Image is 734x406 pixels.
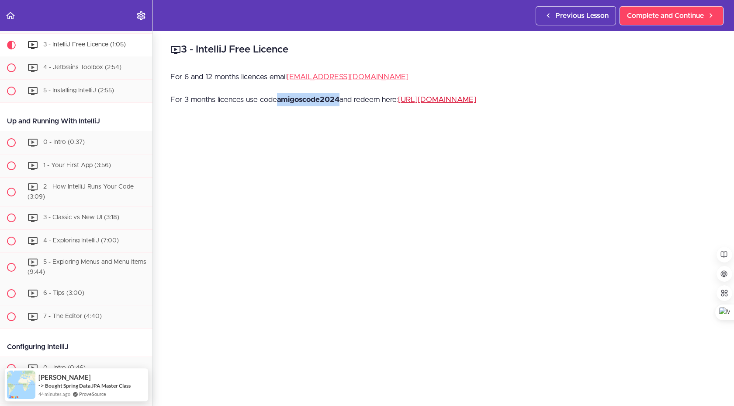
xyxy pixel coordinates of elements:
[170,42,717,57] h2: 3 - IntelliJ Free Licence
[277,96,339,103] strong: amigoscode2024
[536,6,616,25] a: Previous Lesson
[43,87,114,94] span: 5 - Installing IntelliJ (2:55)
[79,390,106,398] a: ProveSource
[45,382,131,389] a: Bought Spring Data JPA Master Class
[170,70,717,84] p: For 6 and 12 months licences email
[43,313,102,319] span: 7 - The Editor (4:40)
[43,238,119,244] span: 4 - Exploring IntelliJ (7:00)
[43,64,121,70] span: 4 - Jetbrains Toolbox (2:54)
[7,371,35,399] img: provesource social proof notification image
[5,10,16,21] svg: Back to course curriculum
[28,259,146,276] span: 5 - Exploring Menus and Menu Items (9:44)
[43,365,86,371] span: 0 - Intro (0:46)
[170,93,717,106] p: For 3 months licences use code and redeem here:
[38,374,91,381] span: [PERSON_NAME]
[555,10,609,21] span: Previous Lesson
[38,382,44,389] span: ->
[28,184,134,200] span: 2 - How IntelliJ Runs Your Code (3:09)
[43,215,119,221] span: 3 - Classic vs New UI (3:18)
[38,390,70,398] span: 44 minutes ago
[43,139,85,145] span: 0 - Intro (0:37)
[287,73,409,80] a: [EMAIL_ADDRESS][DOMAIN_NAME]
[627,10,704,21] span: Complete and Continue
[43,290,84,296] span: 6 - Tips (3:00)
[620,6,724,25] a: Complete and Continue
[398,96,476,103] a: [URL][DOMAIN_NAME]
[136,10,146,21] svg: Settings Menu
[43,162,111,168] span: 1 - Your First App (3:56)
[43,42,126,48] span: 3 - IntelliJ Free Licence (1:05)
